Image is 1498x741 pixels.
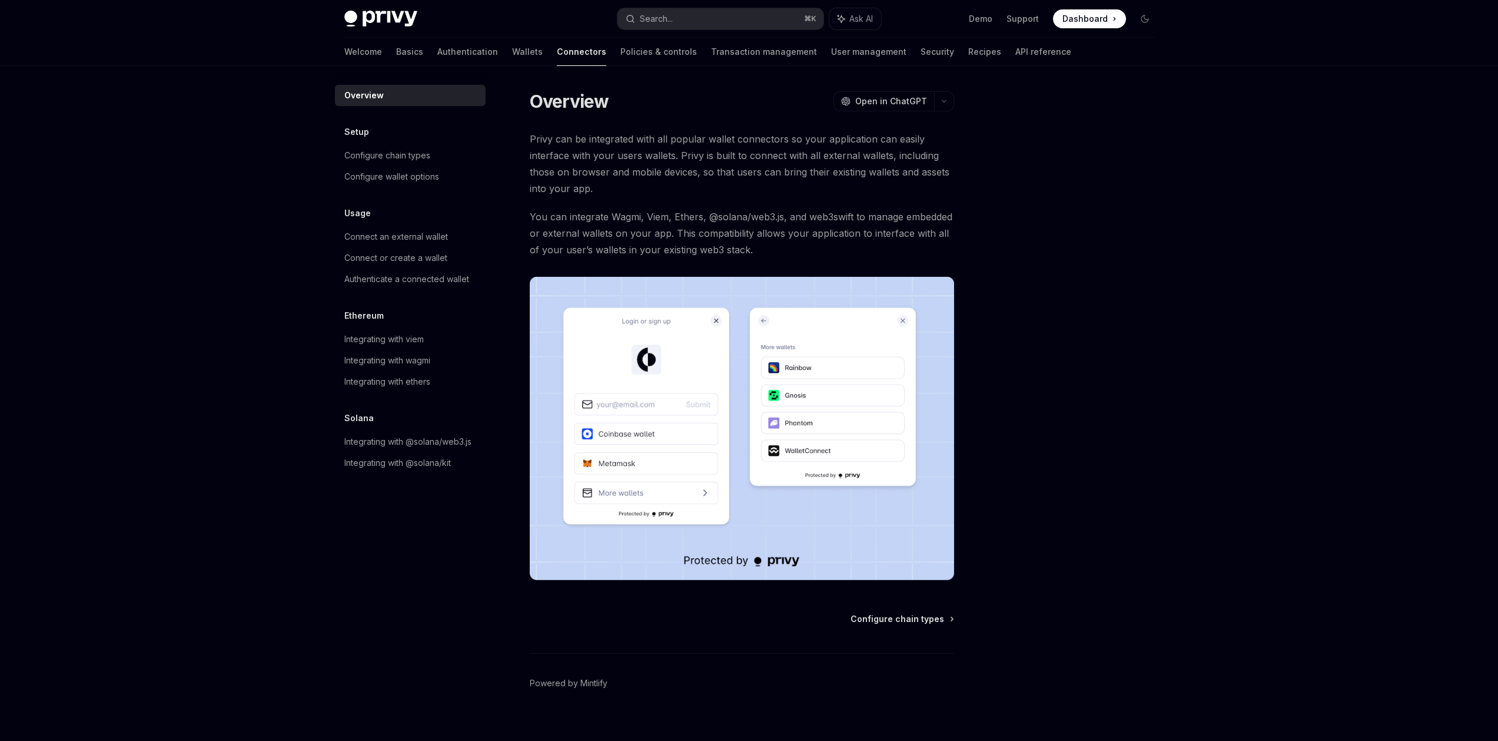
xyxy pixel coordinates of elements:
[851,613,953,625] a: Configure chain types
[344,206,371,220] h5: Usage
[344,170,439,184] div: Configure wallet options
[711,38,817,66] a: Transaction management
[335,350,486,371] a: Integrating with wagmi
[344,251,447,265] div: Connect or create a wallet
[530,677,607,689] a: Powered by Mintlify
[335,145,486,166] a: Configure chain types
[335,329,486,350] a: Integrating with viem
[344,11,417,27] img: dark logo
[530,91,609,112] h1: Overview
[1053,9,1126,28] a: Dashboard
[1135,9,1154,28] button: Toggle dark mode
[804,14,816,24] span: ⌘ K
[335,166,486,187] a: Configure wallet options
[831,38,906,66] a: User management
[849,13,873,25] span: Ask AI
[512,38,543,66] a: Wallets
[968,38,1001,66] a: Recipes
[335,226,486,247] a: Connect an external wallet
[335,247,486,269] a: Connect or create a wallet
[335,85,486,106] a: Overview
[335,269,486,290] a: Authenticate a connected wallet
[344,375,430,389] div: Integrating with ethers
[344,435,471,449] div: Integrating with @solana/web3.js
[344,38,382,66] a: Welcome
[829,8,881,29] button: Ask AI
[437,38,498,66] a: Authentication
[335,371,486,392] a: Integrating with ethers
[344,332,424,346] div: Integrating with viem
[833,91,934,111] button: Open in ChatGPT
[344,309,384,323] h5: Ethereum
[335,431,486,452] a: Integrating with @solana/web3.js
[1007,13,1039,25] a: Support
[344,125,369,139] h5: Setup
[921,38,954,66] a: Security
[344,230,448,244] div: Connect an external wallet
[530,131,954,197] span: Privy can be integrated with all popular wallet connectors so your application can easily interfa...
[335,452,486,474] a: Integrating with @solana/kit
[344,456,451,470] div: Integrating with @solana/kit
[851,613,944,625] span: Configure chain types
[620,38,697,66] a: Policies & controls
[530,209,954,258] span: You can integrate Wagmi, Viem, Ethers, @solana/web3.js, and web3swift to manage embedded or exter...
[396,38,423,66] a: Basics
[1015,38,1071,66] a: API reference
[617,8,823,29] button: Search...⌘K
[855,95,927,107] span: Open in ChatGPT
[344,148,430,163] div: Configure chain types
[969,13,992,25] a: Demo
[530,277,954,580] img: Connectors3
[344,272,469,286] div: Authenticate a connected wallet
[640,12,673,26] div: Search...
[557,38,606,66] a: Connectors
[344,411,374,425] h5: Solana
[1062,13,1108,25] span: Dashboard
[344,353,430,368] div: Integrating with wagmi
[344,88,384,102] div: Overview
